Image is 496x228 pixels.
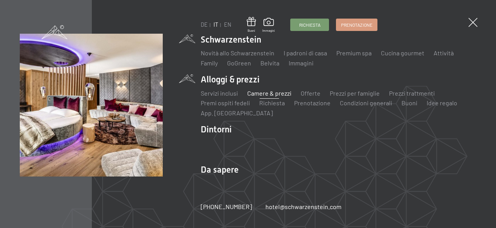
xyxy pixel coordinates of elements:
[224,21,231,28] a: EN
[389,89,435,97] a: Prezzi trattmenti
[247,17,256,33] a: Buoni
[247,29,256,33] span: Buoni
[330,89,380,97] a: Prezzi per famiglie
[289,59,313,67] a: Immagini
[201,21,208,28] a: DE
[214,21,218,28] a: IT
[341,22,372,28] span: Prenotazione
[259,99,285,106] a: Richiesta
[201,59,218,67] a: Family
[381,49,424,57] a: Cucina gourmet
[201,109,273,117] a: App. [GEOGRAPHIC_DATA]
[336,49,372,57] a: Premium spa
[262,29,275,33] span: Immagini
[201,99,250,106] a: Premi ospiti fedeli
[434,49,454,57] a: Attività
[427,99,457,106] a: Idee regalo
[201,49,274,57] a: Novità allo Schwarzenstein
[201,202,252,211] a: [PHONE_NUMBER]
[227,59,251,67] a: GoGreen
[340,99,392,106] a: Condizioni generali
[336,19,377,31] a: Prenotazione
[260,59,279,67] a: Belvita
[294,99,331,106] a: Prenotazione
[262,18,275,33] a: Immagini
[299,22,320,28] span: Richiesta
[284,49,327,57] a: I padroni di casa
[291,19,329,31] a: Richiesta
[401,99,417,106] a: Buoni
[301,89,320,97] a: Offerte
[247,89,291,97] a: Camere & prezzi
[265,202,341,211] a: hotel@schwarzenstein.com
[201,89,238,97] a: Servizi inclusi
